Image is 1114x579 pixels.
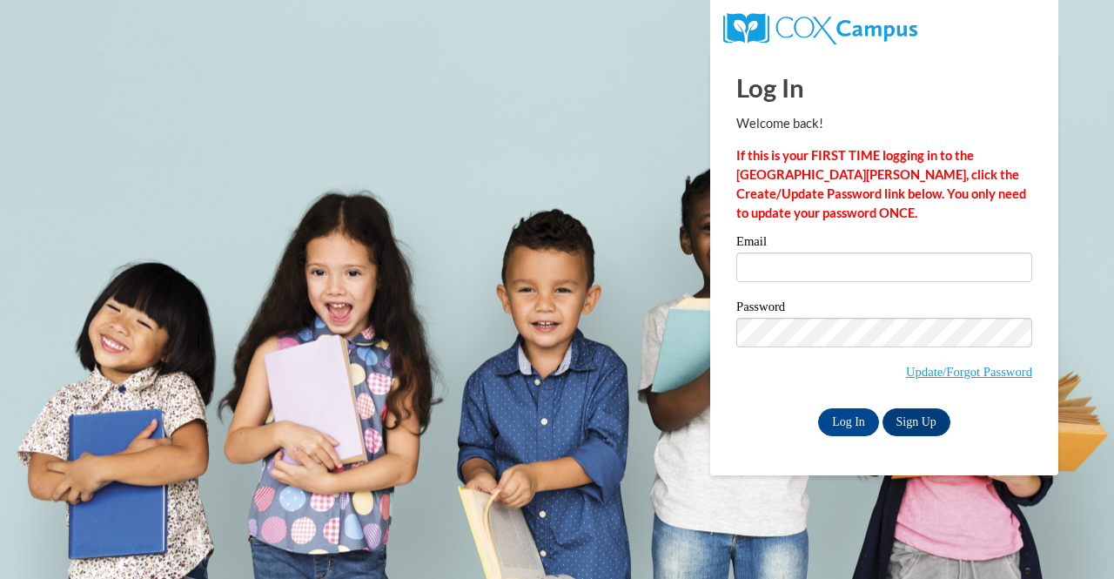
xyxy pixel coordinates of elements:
[736,70,1032,105] h1: Log In
[723,13,917,44] img: COX Campus
[723,20,917,35] a: COX Campus
[906,365,1032,379] a: Update/Forgot Password
[736,148,1026,220] strong: If this is your FIRST TIME logging in to the [GEOGRAPHIC_DATA][PERSON_NAME], click the Create/Upd...
[818,408,879,436] input: Log In
[882,408,950,436] a: Sign Up
[736,300,1032,318] label: Password
[736,114,1032,133] p: Welcome back!
[736,235,1032,252] label: Email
